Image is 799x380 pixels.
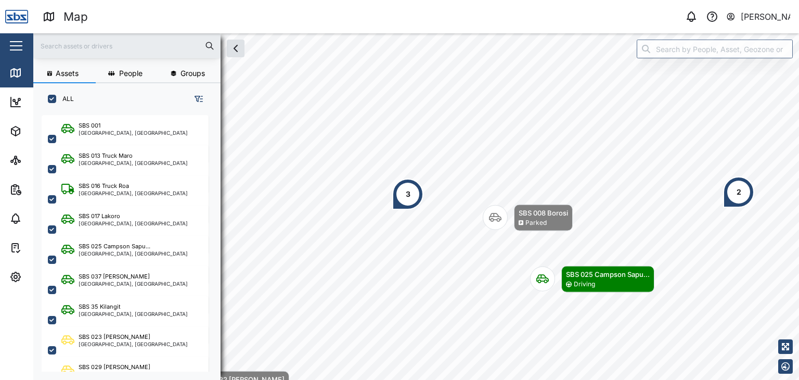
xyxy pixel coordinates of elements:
div: Alarms [27,213,59,224]
div: grid [42,111,220,372]
div: SBS 025 Campson Sapu... [79,242,150,251]
div: Map marker [392,179,423,210]
div: [PERSON_NAME] [741,10,791,23]
span: Groups [181,70,205,77]
div: [GEOGRAPHIC_DATA], [GEOGRAPHIC_DATA] [79,251,188,256]
div: Sites [27,155,52,166]
img: Main Logo [5,5,28,28]
div: [GEOGRAPHIC_DATA], [GEOGRAPHIC_DATA] [79,341,188,347]
div: SBS 017 Lakoro [79,212,120,221]
div: [GEOGRAPHIC_DATA], [GEOGRAPHIC_DATA] [79,191,188,196]
div: Parked [525,218,547,228]
div: Assets [27,125,59,137]
div: Map [27,67,50,79]
div: Tasks [27,242,56,254]
span: People [119,70,143,77]
div: SBS 016 Truck Roa [79,182,129,191]
div: [GEOGRAPHIC_DATA], [GEOGRAPHIC_DATA] [79,160,188,166]
div: [GEOGRAPHIC_DATA], [GEOGRAPHIC_DATA] [79,281,188,286]
label: ALL [56,95,74,103]
canvas: Map [33,33,799,380]
div: Reports [27,184,62,195]
div: SBS 35 Kilangit [79,302,121,311]
span: Assets [56,70,79,77]
input: Search assets or drivers [40,38,214,54]
div: [GEOGRAPHIC_DATA], [GEOGRAPHIC_DATA] [79,221,188,226]
div: Settings [27,271,64,283]
div: [GEOGRAPHIC_DATA], [GEOGRAPHIC_DATA] [79,130,188,135]
div: Map marker [530,266,654,293]
div: SBS 008 Borosi [519,208,568,218]
div: Map marker [483,205,573,231]
div: Map [63,8,88,26]
div: SBS 001 [79,121,100,130]
div: 2 [737,186,741,198]
div: SBS 013 Truck Maro [79,151,133,160]
div: SBS 023 [PERSON_NAME] [79,333,150,341]
div: [GEOGRAPHIC_DATA], [GEOGRAPHIC_DATA] [79,311,188,316]
div: SBS 025 Campson Sapu... [566,269,650,280]
div: SBS 029 [PERSON_NAME] [79,363,150,372]
input: Search by People, Asset, Geozone or Place [637,40,793,58]
div: Map marker [723,176,754,208]
div: 3 [406,188,410,200]
div: Dashboard [27,96,74,108]
button: [PERSON_NAME] [726,9,791,24]
div: SBS 037 [PERSON_NAME] [79,272,150,281]
div: Driving [574,280,595,289]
